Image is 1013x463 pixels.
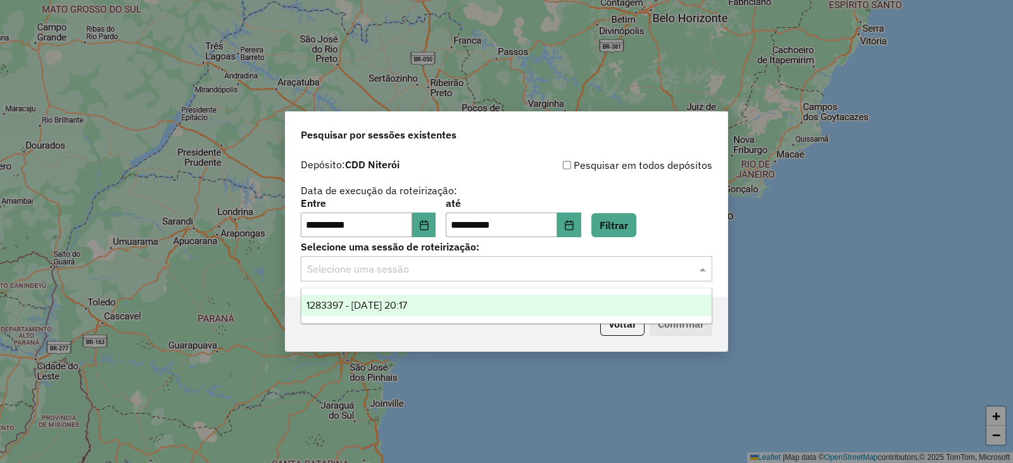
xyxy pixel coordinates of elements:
[301,288,712,324] ng-dropdown-panel: Options list
[412,213,436,238] button: Choose Date
[557,213,581,238] button: Choose Date
[600,312,645,336] button: Voltar
[591,213,636,237] button: Filtrar
[345,158,400,171] strong: CDD Niterói
[301,239,712,254] label: Selecione uma sessão de roteirização:
[301,127,456,142] span: Pesquisar por sessões existentes
[446,195,581,211] label: até
[301,195,436,211] label: Entre
[507,157,712,173] div: Pesquisar em todos depósitos
[301,183,457,198] label: Data de execução da roteirização:
[301,157,400,172] label: Depósito:
[306,300,407,311] span: 1283397 - [DATE] 20:17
